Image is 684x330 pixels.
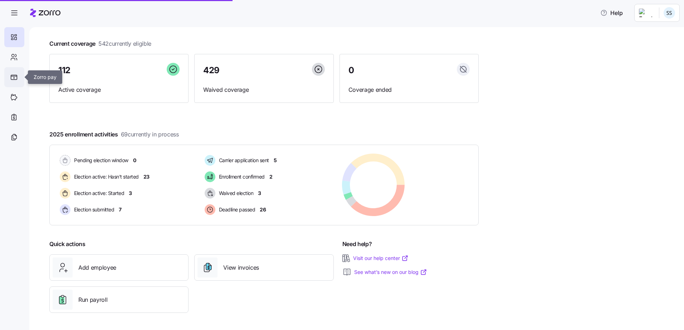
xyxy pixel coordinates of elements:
span: 5 [274,157,277,164]
span: 26 [260,206,266,213]
span: Carrier application sent [217,157,269,164]
span: Election submitted [72,206,114,213]
span: 3 [258,190,261,197]
span: Current coverage [49,39,151,48]
span: Election active: Hasn't started [72,173,139,180]
span: 542 currently eligible [98,39,151,48]
span: View invoices [223,263,259,272]
span: 0 [133,157,136,164]
span: Enrollment confirmed [217,173,265,180]
span: Add employee [78,263,116,272]
span: 2 [269,173,273,180]
span: Run payroll [78,295,107,304]
span: Waived election [217,190,254,197]
span: 69 currently in process [121,130,179,139]
a: Visit our help center [353,255,409,262]
span: 112 [58,66,70,75]
span: 429 [203,66,220,75]
span: 7 [119,206,122,213]
span: Need help? [342,240,372,249]
span: Quick actions [49,240,85,249]
span: 3 [129,190,132,197]
span: 2025 enrollment activities [49,130,179,139]
span: Help [600,9,623,17]
span: Deadline passed [217,206,255,213]
span: Coverage ended [348,85,470,94]
span: 23 [143,173,150,180]
span: Election active: Started [72,190,124,197]
span: 0 [348,66,354,75]
a: See what’s new on our blog [354,269,427,276]
img: b3a65cbeab486ed89755b86cd886e362 [664,7,675,19]
span: Active coverage [58,85,180,94]
button: Help [595,6,629,20]
span: Pending election window [72,157,128,164]
span: Waived coverage [203,85,324,94]
img: Employer logo [639,9,653,17]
